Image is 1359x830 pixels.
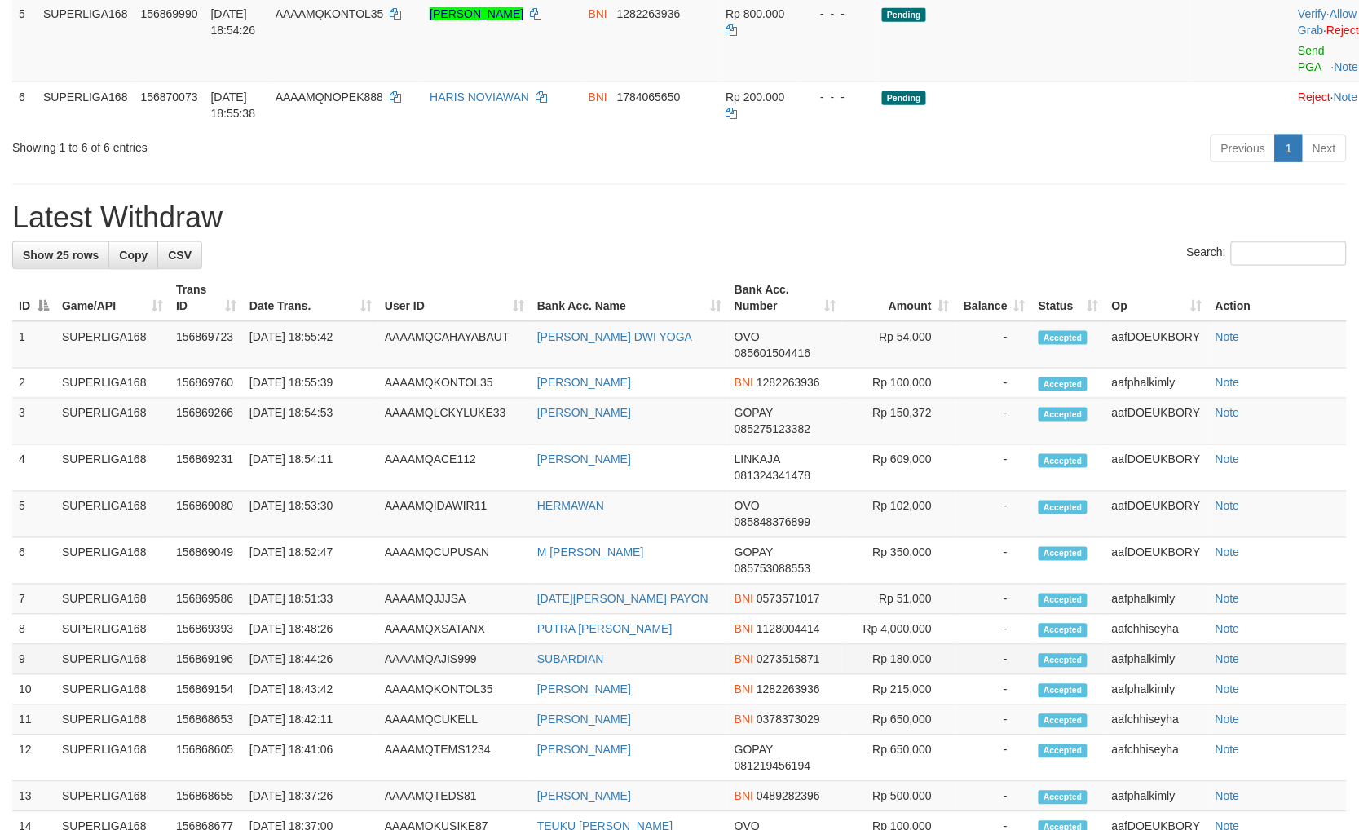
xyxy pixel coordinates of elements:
td: SUPERLIGA168 [55,585,170,615]
td: 156868655 [170,782,243,812]
td: aafDOEUKBORY [1105,399,1209,445]
a: HERMAWAN [537,500,604,513]
td: - [956,369,1032,399]
td: [DATE] 18:52:47 [243,538,378,585]
span: Copy 1282263936 to clipboard [617,7,681,20]
td: SUPERLIGA168 [55,675,170,705]
td: SUPERLIGA168 [37,82,135,128]
td: - [956,705,1032,735]
th: Game/API: activate to sort column ascending [55,275,170,321]
span: Rp 200.000 [726,91,784,104]
td: - [956,675,1032,705]
label: Search: [1187,241,1347,266]
td: Rp 500,000 [842,782,956,812]
td: 1 [12,321,55,369]
td: 156868605 [170,735,243,782]
td: - [956,645,1032,675]
td: aafDOEUKBORY [1105,538,1209,585]
td: Rp 54,000 [842,321,956,369]
a: Copy [108,241,158,269]
span: Accepted [1039,377,1088,391]
td: SUPERLIGA168 [55,399,170,445]
a: [PERSON_NAME] [537,683,631,696]
td: 156869231 [170,445,243,492]
td: 6 [12,538,55,585]
td: 13 [12,782,55,812]
a: Previous [1211,135,1276,162]
td: 156869154 [170,675,243,705]
a: SUBARDIAN [537,653,604,666]
a: Note [1216,790,1240,803]
td: aafphalkimly [1105,585,1209,615]
span: Accepted [1039,624,1088,638]
td: SUPERLIGA168 [55,492,170,538]
span: Copy 1784065650 to clipboard [617,91,681,104]
span: Copy 0573571017 to clipboard [757,593,820,606]
th: Balance: activate to sort column ascending [956,275,1032,321]
span: Copy 0489282396 to clipboard [757,790,820,803]
span: Accepted [1039,744,1088,758]
span: Copy 1128004414 to clipboard [757,623,820,636]
span: BNI [735,593,753,606]
span: OVO [735,330,760,343]
td: 7 [12,585,55,615]
td: AAAAMQCUPUSAN [378,538,531,585]
td: 9 [12,645,55,675]
span: Copy 085848376899 to clipboard [735,516,810,529]
a: Note [1216,500,1240,513]
td: 2 [12,369,55,399]
td: [DATE] 18:54:53 [243,399,378,445]
td: 156869586 [170,585,243,615]
a: Reject [1299,91,1331,104]
th: Date Trans.: activate to sort column ascending [243,275,378,321]
td: Rp 215,000 [842,675,956,705]
td: 156869080 [170,492,243,538]
td: SUPERLIGA168 [55,369,170,399]
a: [DATE][PERSON_NAME] PAYON [537,593,708,606]
td: aafDOEUKBORY [1105,321,1209,369]
td: Rp 180,000 [842,645,956,675]
span: Accepted [1039,408,1088,422]
td: 12 [12,735,55,782]
span: Copy 0273515871 to clipboard [757,653,820,666]
a: Note [1334,91,1358,104]
span: Accepted [1039,791,1088,805]
td: 156869049 [170,538,243,585]
a: CSV [157,241,202,269]
a: Send PGA [1299,44,1326,73]
span: [DATE] 18:55:38 [211,91,256,120]
span: Pending [882,8,926,22]
td: - [956,615,1032,645]
td: - [956,538,1032,585]
span: Accepted [1039,331,1088,345]
td: 11 [12,705,55,735]
th: Action [1209,275,1347,321]
span: Copy 081219456194 to clipboard [735,760,810,773]
td: SUPERLIGA168 [55,645,170,675]
span: Copy 0378373029 to clipboard [757,713,820,726]
td: 8 [12,615,55,645]
td: [DATE] 18:44:26 [243,645,378,675]
span: Copy [119,249,148,262]
a: Note [1216,377,1240,390]
span: Copy 085275123382 to clipboard [735,423,810,436]
td: Rp 4,000,000 [842,615,956,645]
td: SUPERLIGA168 [55,615,170,645]
span: AAAAMQNOPEK888 [276,91,383,104]
span: Accepted [1039,547,1088,561]
td: [DATE] 18:54:11 [243,445,378,492]
td: Rp 100,000 [842,369,956,399]
a: [PERSON_NAME] [537,744,631,757]
td: 156869393 [170,615,243,645]
span: OVO [735,500,760,513]
td: aafphalkimly [1105,369,1209,399]
td: aafDOEUKBORY [1105,445,1209,492]
div: - - - [807,6,869,22]
td: 6 [12,82,37,128]
a: Note [1216,330,1240,343]
span: BNI [735,653,753,666]
div: - - - [807,89,869,105]
a: [PERSON_NAME] [537,407,631,420]
td: aafchhiseyha [1105,615,1209,645]
td: [DATE] 18:48:26 [243,615,378,645]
